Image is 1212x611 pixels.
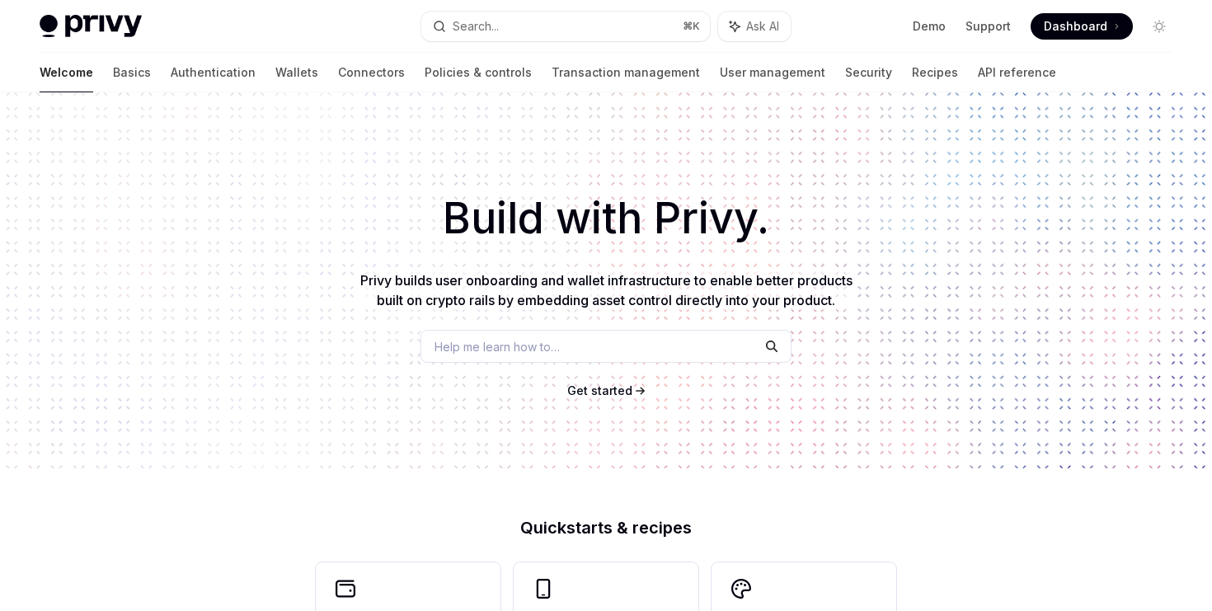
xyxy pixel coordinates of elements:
div: Search... [453,16,499,36]
span: Privy builds user onboarding and wallet infrastructure to enable better products built on crypto ... [360,272,853,308]
a: Welcome [40,53,93,92]
button: Search...⌘K [421,12,709,41]
a: Demo [913,18,946,35]
button: Toggle dark mode [1146,13,1172,40]
a: Basics [113,53,151,92]
a: Transaction management [552,53,700,92]
a: Wallets [275,53,318,92]
a: Connectors [338,53,405,92]
h1: Build with Privy. [26,186,1186,251]
h2: Quickstarts & recipes [316,519,896,536]
a: Get started [567,383,632,399]
a: Support [965,18,1011,35]
a: User management [720,53,825,92]
a: Authentication [171,53,256,92]
a: Dashboard [1031,13,1133,40]
span: ⌘ K [683,20,700,33]
img: light logo [40,15,142,38]
a: API reference [978,53,1056,92]
a: Policies & controls [425,53,532,92]
span: Help me learn how to… [435,338,560,355]
span: Ask AI [746,18,779,35]
button: Ask AI [718,12,791,41]
span: Dashboard [1044,18,1107,35]
span: Get started [567,383,632,397]
a: Security [845,53,892,92]
a: Recipes [912,53,958,92]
